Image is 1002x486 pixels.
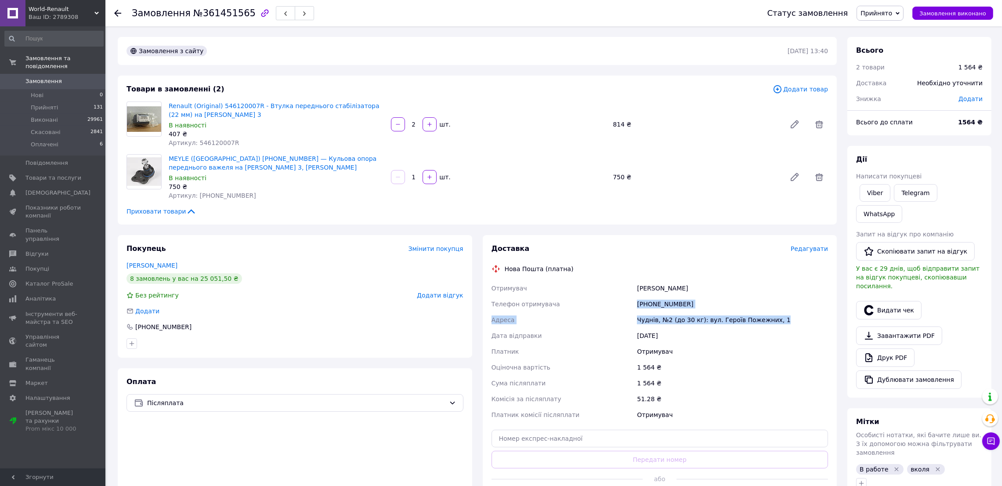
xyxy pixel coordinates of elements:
input: Пошук [4,31,104,47]
span: Виконані [31,116,58,124]
div: 1 564 ₴ [635,375,830,391]
div: Отримувач [635,344,830,359]
div: 1 564 ₴ [635,359,830,375]
span: У вас є 29 днів, щоб відправити запит на відгук покупцеві, скопіювавши посилання. [856,265,980,290]
span: Повідомлення [25,159,68,167]
span: Платник комісії післяплати [492,411,580,418]
span: Замовлення виконано [919,10,986,17]
span: Без рейтингу [135,292,179,299]
span: Написати покупцеві [856,173,922,180]
span: Змінити покупця [409,245,463,252]
span: Післяплата [147,398,445,408]
span: 6 [100,141,103,149]
a: Renault (Original) 546120007R - Втулка переднього стабілізатора (22 мм) на [PERSON_NAME] 3 [169,102,380,118]
button: Чат з покупцем [982,432,1000,450]
span: Відгуки [25,250,48,258]
span: Телефон отримувача [492,301,560,308]
a: Друк PDF [856,348,915,367]
a: Telegram [894,184,937,202]
button: Скопіювати запит на відгук [856,242,975,261]
span: Покупець [127,244,166,253]
span: Сума післяплати [492,380,546,387]
span: Замовлення [25,77,62,85]
div: Prom мікс 10 000 [25,425,81,433]
span: Всього до сплати [856,119,913,126]
span: Прийнято [861,10,892,17]
span: Аналітика [25,295,56,303]
b: 1564 ₴ [958,119,983,126]
div: шт. [438,120,452,129]
span: Платник [492,348,519,355]
span: Покупці [25,265,49,273]
span: Гаманець компанії [25,356,81,372]
div: 750 ₴ [169,182,384,191]
span: Всього [856,46,883,54]
a: Редагувати [786,168,803,186]
span: 0 [100,91,103,99]
div: Отримувач [635,407,830,423]
img: Renault (Original) 546120007R - Втулка переднього стабілізатора (22 мм) на Рено Меган 3 [127,106,161,132]
span: Товари в замовленні (2) [127,85,224,93]
span: Прийняті [31,104,58,112]
svg: Видалити мітку [934,466,941,473]
button: Дублювати замовлення [856,370,962,389]
span: [DEMOGRAPHIC_DATA] [25,189,90,197]
span: Дата відправки [492,332,542,339]
span: Оціночна вартість [492,364,550,371]
span: Отримувач [492,285,527,292]
span: Артикул: 546120007R [169,139,239,146]
span: №361451565 [193,8,256,18]
div: 8 замовлень у вас на 25 051,50 ₴ [127,273,242,284]
span: Замовлення [132,8,191,18]
a: Viber [860,184,890,202]
span: Скасовані [31,128,61,136]
span: або [643,475,676,483]
span: Доставка [492,244,530,253]
span: Доставка [856,80,886,87]
span: 29961 [87,116,103,124]
span: Видалити [810,116,828,133]
div: Необхідно уточнити [912,73,988,93]
span: Інструменти веб-майстра та SEO [25,310,81,326]
span: Показники роботи компанії [25,204,81,220]
img: MEYLE (Німеччина) 16-16 010 0014 — Кульова опора переднього важеля на Рено Меган 3, Рено Флюенс [127,157,161,186]
div: Ваш ID: 2789308 [29,13,105,21]
span: Адреса [492,316,515,323]
span: В наявності [169,174,206,181]
span: Каталог ProSale [25,280,73,288]
span: Налаштування [25,394,70,402]
div: [DATE] [635,328,830,344]
span: 131 [94,104,103,112]
span: Товари та послуги [25,174,81,182]
svg: Видалити мітку [893,466,900,473]
div: Повернутися назад [114,9,121,18]
span: В работе [860,466,889,473]
span: Оплата [127,377,156,386]
span: Панель управління [25,227,81,243]
a: Завантажити PDF [856,326,942,345]
div: Чуднів, №2 (до 30 кг): вул. Героїв Пожежних, 1 [635,312,830,328]
span: Оплачені [31,141,58,149]
button: Видати чек [856,301,922,319]
div: Нова Пошта (платна) [503,265,576,273]
span: вколя [911,466,930,473]
span: Мітки [856,417,879,426]
div: [PHONE_NUMBER] [635,296,830,312]
div: Замовлення з сайту [127,46,207,56]
span: 2 товари [856,64,885,71]
span: Видалити [810,168,828,186]
span: Артикул: [PHONE_NUMBER] [169,192,256,199]
button: Замовлення виконано [912,7,993,20]
a: MEYLE ([GEOGRAPHIC_DATA]) [PHONE_NUMBER] — Кульова опора переднього важеля на [PERSON_NAME] 3, [P... [169,155,376,171]
div: 51.28 ₴ [635,391,830,407]
span: Редагувати [791,245,828,252]
span: Маркет [25,379,48,387]
span: [PERSON_NAME] та рахунки [25,409,81,433]
span: World-Renault [29,5,94,13]
span: В наявності [169,122,206,129]
div: [PERSON_NAME] [635,280,830,296]
div: [PHONE_NUMBER] [134,323,192,331]
div: 1 564 ₴ [959,63,983,72]
div: 814 ₴ [609,118,782,131]
div: Статус замовлення [767,9,848,18]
